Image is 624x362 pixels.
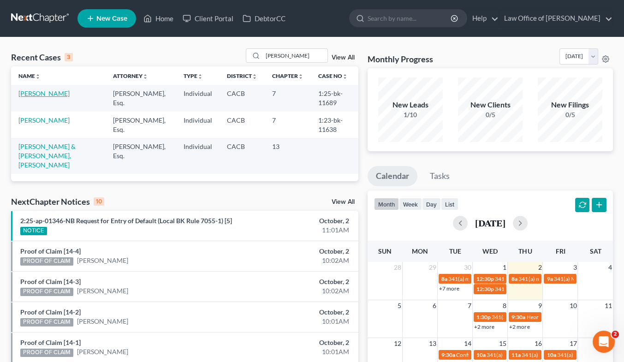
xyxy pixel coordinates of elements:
span: 13 [428,338,437,349]
iframe: Intercom live chat [593,331,615,353]
span: 10a [476,351,486,358]
a: Proof of Claim [14-2] [20,308,81,316]
span: 28 [393,262,402,273]
div: 1/10 [378,110,443,119]
div: 3 [65,53,73,61]
td: [PERSON_NAME], Esq. [106,112,176,138]
td: 7 [265,112,311,138]
span: 14 [463,338,472,349]
span: Sat [589,247,601,255]
a: +7 more [439,285,459,292]
i: unfold_more [143,74,148,79]
a: Home [139,10,178,27]
a: Proof of Claim [14-3] [20,278,81,285]
span: 2 [537,262,542,273]
span: 9 [537,300,542,311]
div: New Clients [458,100,523,110]
span: 10a [547,351,556,358]
span: New Case [96,15,127,22]
div: 10:01AM [246,347,349,356]
div: October, 2 [246,277,349,286]
div: 10:02AM [246,256,349,265]
button: day [422,198,441,210]
a: [PERSON_NAME] & [PERSON_NAME], [PERSON_NAME] [18,142,76,169]
div: New Leads [378,100,443,110]
span: 341(a) Meeting for [PERSON_NAME] [495,285,584,292]
a: Help [468,10,499,27]
span: 12:30p [476,285,494,292]
td: Individual [176,85,220,111]
span: Thu [518,247,532,255]
span: 10 [568,300,577,311]
span: 12 [393,338,402,349]
span: 341(a) meeting for [PERSON_NAME] [487,351,576,358]
span: 7 [467,300,472,311]
span: Tue [449,247,461,255]
a: Proof of Claim [14-4] [20,247,81,255]
button: month [374,198,399,210]
span: Fri [555,247,565,255]
td: 1:25-bk-11689 [311,85,358,111]
span: 9:30a [441,351,455,358]
div: PROOF OF CLAIM [20,349,73,357]
button: week [399,198,422,210]
span: 4 [607,262,613,273]
div: New Filings [538,100,602,110]
a: DebtorCC [238,10,290,27]
span: 341(a) Meeting for [PERSON_NAME] [495,275,584,282]
a: Districtunfold_more [227,72,257,79]
h2: [DATE] [475,218,505,228]
span: 8a [441,275,447,282]
span: 2 [612,331,619,338]
td: 1:23-bk-11638 [311,112,358,138]
a: Proof of Claim [14-1] [20,338,81,346]
span: 8a [511,275,517,282]
div: October, 2 [246,308,349,317]
span: 3 [572,262,577,273]
div: 10:01AM [246,317,349,326]
div: NOTICE [20,227,47,235]
span: 17 [568,338,577,349]
a: [PERSON_NAME] [77,286,128,296]
span: 341(a) meeting for [PERSON_NAME] [522,351,611,358]
td: [PERSON_NAME], Esq. [106,85,176,111]
i: unfold_more [197,74,203,79]
span: 1:30p [476,314,491,320]
button: list [441,198,458,210]
a: Chapterunfold_more [272,72,303,79]
span: 341(a) meeting for [518,275,563,282]
td: CACB [220,112,265,138]
input: Search by name... [368,10,452,27]
div: NextChapter Notices [11,196,104,207]
div: 0/5 [458,110,523,119]
a: [PERSON_NAME] [77,256,128,265]
span: 5 [397,300,402,311]
a: Calendar [368,166,417,186]
div: 10 [94,197,104,206]
td: CACB [220,85,265,111]
div: PROOF OF CLAIM [20,318,73,326]
a: Case Nounfold_more [318,72,348,79]
td: 7 [265,85,311,111]
span: 8 [502,300,507,311]
a: Typeunfold_more [184,72,203,79]
td: Individual [176,138,220,173]
div: 10:02AM [246,286,349,296]
span: Confirmation hearing for [PERSON_NAME] [456,351,561,358]
div: 11:01AM [246,226,349,235]
i: unfold_more [342,74,348,79]
td: 13 [265,138,311,173]
a: [PERSON_NAME] [77,317,128,326]
i: unfold_more [252,74,257,79]
i: unfold_more [298,74,303,79]
a: Law Office of [PERSON_NAME] [499,10,612,27]
span: Hearing for [PERSON_NAME] [526,314,598,320]
a: [PERSON_NAME] [77,347,128,356]
span: 11 [604,300,613,311]
td: [PERSON_NAME], Esq. [106,138,176,173]
div: Recent Cases [11,52,73,63]
span: Mon [412,247,428,255]
div: October, 2 [246,216,349,226]
span: 15 [498,338,507,349]
a: Attorneyunfold_more [113,72,148,79]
